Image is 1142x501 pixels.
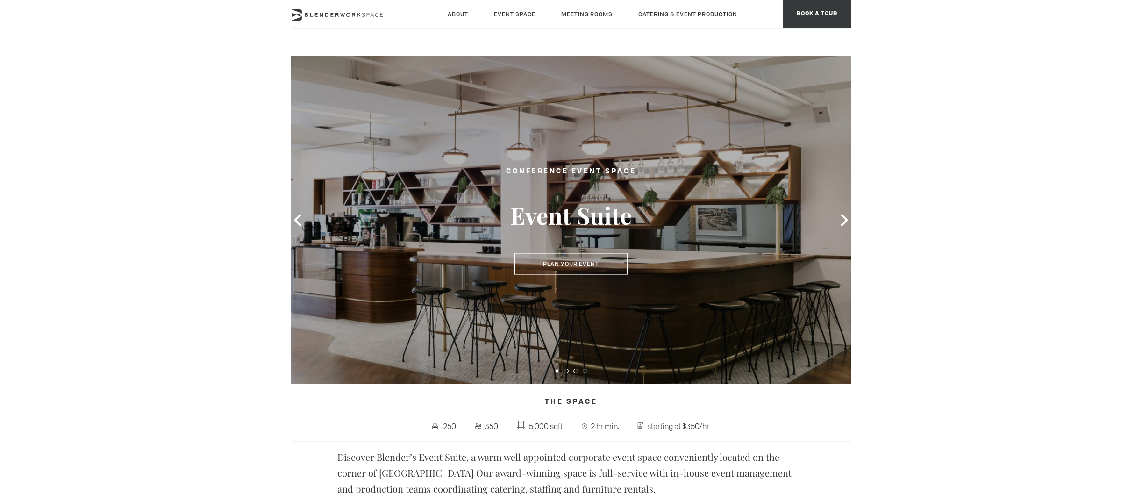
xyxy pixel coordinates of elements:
[589,419,621,434] span: 2 hr min.
[527,419,565,434] span: 5,000 sqft
[291,394,851,411] h4: The Space
[337,449,805,497] p: Discover Blender’s Event Suite, a warm well appointed corporate event space conveniently located ...
[464,201,678,230] h3: Event Suite
[514,253,628,275] button: Plan Your Event
[645,419,712,434] span: starting at $350/hr
[441,419,458,434] span: 250
[464,166,678,178] h2: Conference Event Space
[483,419,501,434] span: 350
